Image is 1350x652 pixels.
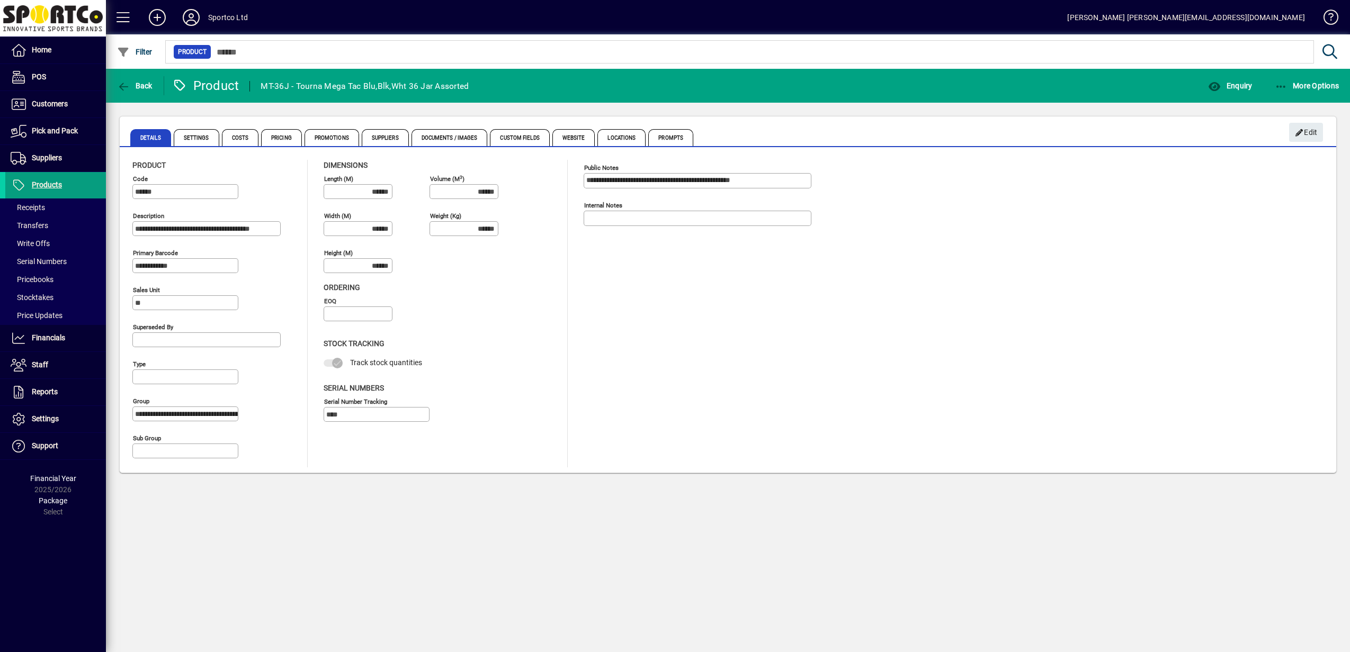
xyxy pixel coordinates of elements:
[5,118,106,144] a: Pick and Pack
[11,239,50,248] span: Write Offs
[350,358,422,367] span: Track stock quantities
[261,129,302,146] span: Pricing
[5,216,106,234] a: Transfers
[5,433,106,459] a: Support
[133,323,173,331] mat-label: Superseded by
[178,47,207,57] span: Product
[106,76,164,95] app-page-header-button: Back
[597,129,646,146] span: Locations
[261,78,469,95] div: MT-36J - Tourna Mega Tac Blu,Blk,Wht 36 Jar Assorted
[30,474,76,483] span: Financial Year
[133,212,164,220] mat-label: Description
[32,126,78,135] span: Pick and Pack
[32,333,65,342] span: Financials
[172,77,239,94] div: Product
[32,360,48,369] span: Staff
[324,283,360,292] span: Ordering
[133,175,148,183] mat-label: Code
[430,175,464,183] mat-label: Volume (m )
[174,8,208,27] button: Profile
[412,129,488,146] span: Documents / Images
[32,153,62,162] span: Suppliers
[305,129,359,146] span: Promotions
[5,252,106,270] a: Serial Numbers
[5,234,106,252] a: Write Offs
[5,352,106,378] a: Staff
[32,441,58,450] span: Support
[11,275,53,284] span: Pricebooks
[5,306,106,324] a: Price Updates
[32,73,46,81] span: POS
[324,339,385,348] span: Stock Tracking
[584,202,622,209] mat-label: Internal Notes
[117,48,153,56] span: Filter
[460,174,462,179] sup: 3
[133,249,178,257] mat-label: Primary barcode
[5,37,106,64] a: Home
[5,198,106,216] a: Receipts
[32,414,59,423] span: Settings
[11,257,67,266] span: Serial Numbers
[1208,81,1252,90] span: Enquiry
[5,379,106,405] a: Reports
[5,270,106,288] a: Pricebooks
[324,249,353,257] mat-label: Height (m)
[5,64,106,90] a: POS
[1316,2,1337,37] a: Knowledge Base
[324,384,384,392] span: Serial Numbers
[5,288,106,306] a: Stocktakes
[114,76,155,95] button: Back
[362,129,409,146] span: Suppliers
[5,145,106,171] a: Suppliers
[130,129,171,146] span: Details
[133,434,161,442] mat-label: Sub group
[222,129,259,146] span: Costs
[174,129,219,146] span: Settings
[11,293,53,302] span: Stocktakes
[5,91,106,117] a: Customers
[133,360,146,368] mat-label: Type
[1295,124,1318,141] span: Edit
[324,161,368,169] span: Dimensions
[1205,76,1255,95] button: Enquiry
[133,397,149,405] mat-label: Group
[430,212,461,220] mat-label: Weight (Kg)
[1272,76,1342,95] button: More Options
[32,387,58,396] span: Reports
[208,9,248,26] div: Sportco Ltd
[1275,81,1339,90] span: More Options
[324,175,353,183] mat-label: Length (m)
[132,161,166,169] span: Product
[5,406,106,432] a: Settings
[32,99,68,108] span: Customers
[11,221,48,230] span: Transfers
[5,325,106,351] a: Financials
[324,297,336,305] mat-label: EOQ
[490,129,549,146] span: Custom Fields
[32,46,51,54] span: Home
[552,129,595,146] span: Website
[648,129,693,146] span: Prompts
[1289,123,1323,142] button: Edit
[324,212,351,220] mat-label: Width (m)
[117,81,153,90] span: Back
[584,164,619,171] mat-label: Public Notes
[114,42,155,61] button: Filter
[324,397,387,405] mat-label: Serial Number tracking
[39,496,67,505] span: Package
[133,286,160,294] mat-label: Sales unit
[140,8,174,27] button: Add
[1067,9,1305,26] div: [PERSON_NAME] [PERSON_NAME][EMAIL_ADDRESS][DOMAIN_NAME]
[11,311,62,320] span: Price Updates
[32,180,62,189] span: Products
[11,203,45,212] span: Receipts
